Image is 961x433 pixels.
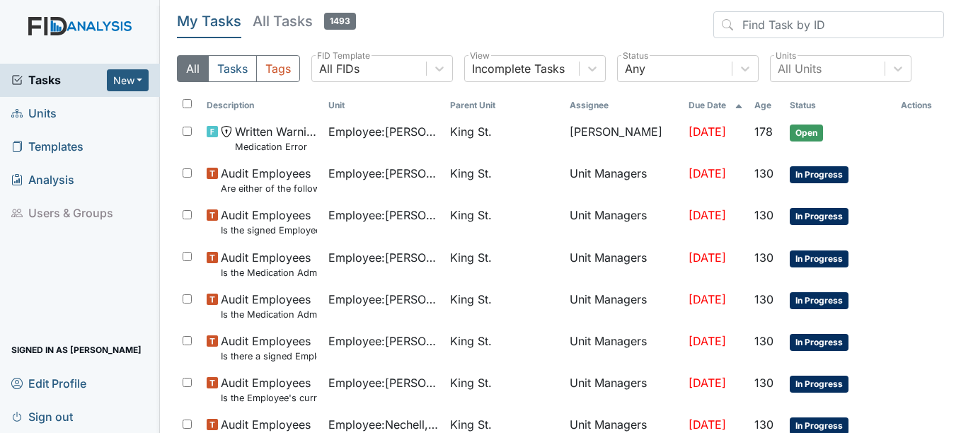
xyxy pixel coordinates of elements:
th: Toggle SortBy [784,93,895,117]
span: Audit Employees Is there a signed Employee Job Description in the file for the employee's current... [221,333,317,363]
span: Open [790,125,823,142]
div: Incomplete Tasks [472,60,565,77]
span: Employee : [PERSON_NAME] [328,165,439,182]
span: [DATE] [689,208,726,222]
span: 1493 [324,13,356,30]
button: Tasks [208,55,257,82]
div: Any [625,60,645,77]
th: Actions [895,93,944,117]
span: [DATE] [689,166,726,180]
span: Templates [11,136,84,158]
span: King St. [450,165,492,182]
div: All Units [778,60,822,77]
span: In Progress [790,376,848,393]
button: New [107,69,149,91]
span: [DATE] [689,417,726,432]
th: Toggle SortBy [749,93,783,117]
small: Are either of the following in the file? "Consumer Report Release Forms" and the "MVR Disclosure ... [221,182,317,195]
span: In Progress [790,166,848,183]
span: King St. [450,207,492,224]
span: Signed in as [PERSON_NAME] [11,339,142,361]
span: Audit Employees Is the signed Employee Confidentiality Agreement in the file (HIPPA)? [221,207,317,237]
small: Is the signed Employee Confidentiality Agreement in the file (HIPPA)? [221,224,317,237]
span: [DATE] [689,376,726,390]
span: Audit Employees Is the Employee's current annual Performance Evaluation on file? [221,374,317,405]
span: 130 [754,334,773,348]
th: Toggle SortBy [683,93,749,117]
a: Tasks [11,71,107,88]
small: Medication Error [235,140,317,154]
span: [DATE] [689,125,726,139]
small: Is the Medication Administration certificate found in the file? [221,266,317,279]
span: 130 [754,292,773,306]
h5: My Tasks [177,11,241,31]
span: Written Warning Medication Error [235,123,317,154]
span: King St. [450,333,492,350]
h5: All Tasks [253,11,356,31]
td: Unit Managers [564,369,684,410]
th: Assignee [564,93,684,117]
span: Employee : [PERSON_NAME] [328,207,439,224]
span: 130 [754,208,773,222]
div: All FIDs [319,60,359,77]
th: Toggle SortBy [201,93,323,117]
span: King St. [450,291,492,308]
span: Employee : Nechell, Silver [328,416,439,433]
span: King St. [450,374,492,391]
small: Is the Employee's current annual Performance Evaluation on file? [221,391,317,405]
span: [DATE] [689,334,726,348]
span: King St. [450,249,492,266]
th: Toggle SortBy [444,93,564,117]
span: In Progress [790,292,848,309]
td: [PERSON_NAME] [564,117,684,159]
span: Employee : [PERSON_NAME], Uniququa [328,374,439,391]
small: Is the Medication Administration Test and 2 observation checklist (hire after 10/07) found in the... [221,308,317,321]
span: Audit Employees Are either of the following in the file? "Consumer Report Release Forms" and the ... [221,165,317,195]
span: Employee : [PERSON_NAME], Uniququa [328,249,439,266]
span: In Progress [790,334,848,351]
span: Sign out [11,405,73,427]
span: 130 [754,250,773,265]
td: Unit Managers [564,327,684,369]
span: 130 [754,376,773,390]
span: [DATE] [689,250,726,265]
span: Employee : [PERSON_NAME], Uniququa [328,333,439,350]
span: Employee : [PERSON_NAME], Uniququa [328,291,439,308]
div: Type filter [177,55,300,82]
span: Analysis [11,169,74,191]
small: Is there a signed Employee Job Description in the file for the employee's current position? [221,350,317,363]
span: King St. [450,416,492,433]
input: Find Task by ID [713,11,944,38]
input: Toggle All Rows Selected [183,99,192,108]
td: Unit Managers [564,285,684,327]
span: 130 [754,166,773,180]
td: Unit Managers [564,159,684,201]
span: In Progress [790,208,848,225]
span: [DATE] [689,292,726,306]
span: In Progress [790,250,848,267]
span: Employee : [PERSON_NAME] [328,123,439,140]
span: 178 [754,125,773,139]
span: Audit Employees Is the Medication Administration Test and 2 observation checklist (hire after 10/... [221,291,317,321]
button: All [177,55,209,82]
button: Tags [256,55,300,82]
td: Unit Managers [564,243,684,285]
span: King St. [450,123,492,140]
th: Toggle SortBy [323,93,444,117]
td: Unit Managers [564,201,684,243]
span: Units [11,103,57,125]
span: Audit Employees Is the Medication Administration certificate found in the file? [221,249,317,279]
span: Edit Profile [11,372,86,394]
span: 130 [754,417,773,432]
